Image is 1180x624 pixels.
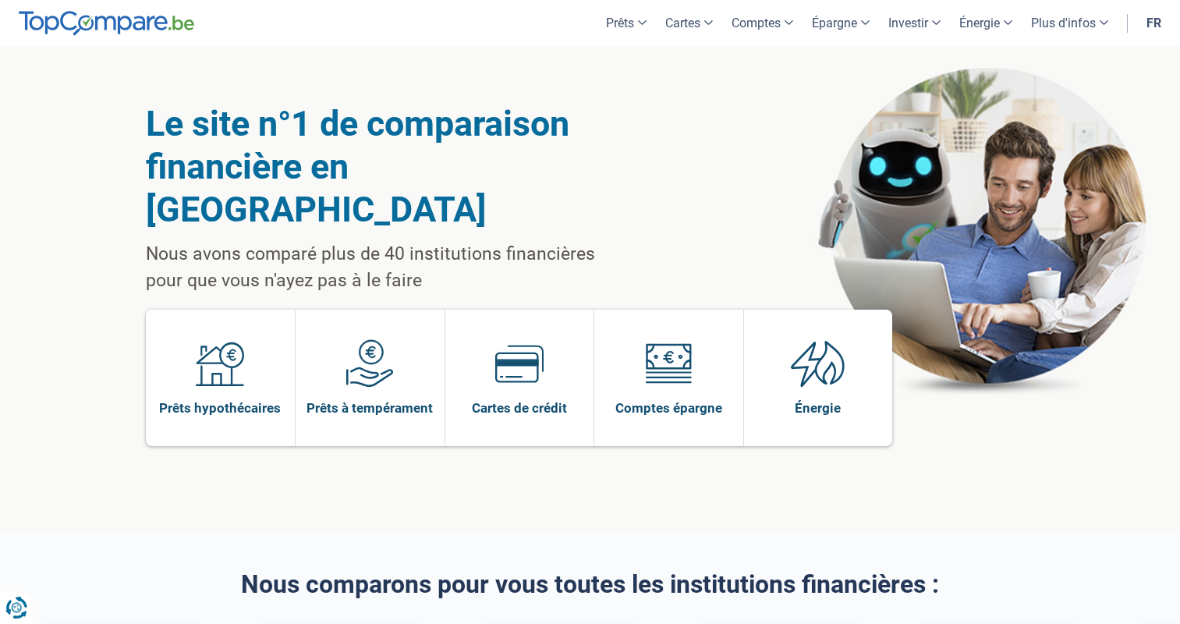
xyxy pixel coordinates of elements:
span: Comptes épargne [615,399,722,417]
span: Prêts à tempérament [307,399,433,417]
span: Énergie [795,399,841,417]
img: TopCompare [19,11,194,36]
span: Prêts hypothécaires [159,399,281,417]
img: Prêts hypothécaires [196,339,244,388]
a: Prêts hypothécaires Prêts hypothécaires [146,310,296,446]
a: Cartes de crédit Cartes de crédit [445,310,594,446]
a: Énergie Énergie [744,310,893,446]
span: Cartes de crédit [472,399,567,417]
img: Cartes de crédit [495,339,544,388]
h1: Le site n°1 de comparaison financière en [GEOGRAPHIC_DATA] [146,102,635,231]
a: Comptes épargne Comptes épargne [594,310,743,446]
img: Énergie [791,339,845,388]
h2: Nous comparons pour vous toutes les institutions financières : [146,571,1035,598]
p: Nous avons comparé plus de 40 institutions financières pour que vous n'ayez pas à le faire [146,241,635,294]
img: Prêts à tempérament [345,339,394,388]
a: Prêts à tempérament Prêts à tempérament [296,310,445,446]
img: Comptes épargne [644,339,693,388]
